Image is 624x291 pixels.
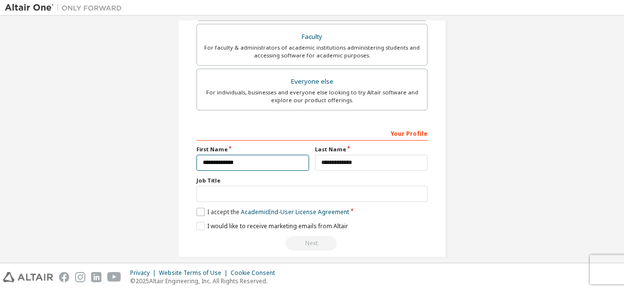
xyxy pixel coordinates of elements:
[130,277,281,285] p: © 2025 Altair Engineering, Inc. All Rights Reserved.
[159,269,231,277] div: Website Terms of Use
[203,75,421,89] div: Everyone else
[3,272,53,282] img: altair_logo.svg
[196,125,428,141] div: Your Profile
[59,272,69,282] img: facebook.svg
[196,145,309,153] label: First Name
[5,3,127,13] img: Altair One
[91,272,101,282] img: linkedin.svg
[75,272,85,282] img: instagram.svg
[130,269,159,277] div: Privacy
[241,208,349,216] a: Academic End-User License Agreement
[203,89,421,104] div: For individuals, businesses and everyone else looking to try Altair software and explore our prod...
[196,222,348,230] label: I would like to receive marketing emails from Altair
[196,236,428,251] div: Read and acccept EULA to continue
[107,272,121,282] img: youtube.svg
[203,30,421,44] div: Faculty
[196,177,428,184] label: Job Title
[231,269,281,277] div: Cookie Consent
[196,208,349,216] label: I accept the
[315,145,428,153] label: Last Name
[203,44,421,59] div: For faculty & administrators of academic institutions administering students and accessing softwa...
